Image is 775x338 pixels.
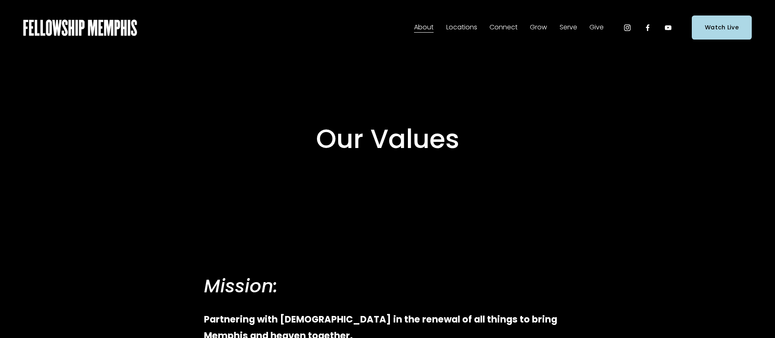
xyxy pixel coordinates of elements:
span: About [414,22,434,33]
a: folder dropdown [489,21,518,34]
span: Grow [530,22,547,33]
a: folder dropdown [446,21,477,34]
span: Give [589,22,604,33]
a: Facebook [644,24,652,32]
a: folder dropdown [530,21,547,34]
a: folder dropdown [414,21,434,34]
span: Connect [489,22,518,33]
a: Watch Live [692,15,752,40]
a: folder dropdown [560,21,577,34]
a: YouTube [664,24,672,32]
a: Instagram [623,24,631,32]
span: Serve [560,22,577,33]
img: Fellowship Memphis [23,20,137,36]
a: folder dropdown [589,21,604,34]
h1: Our Values [204,123,571,155]
em: Mission: [204,273,278,299]
span: Locations [446,22,477,33]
